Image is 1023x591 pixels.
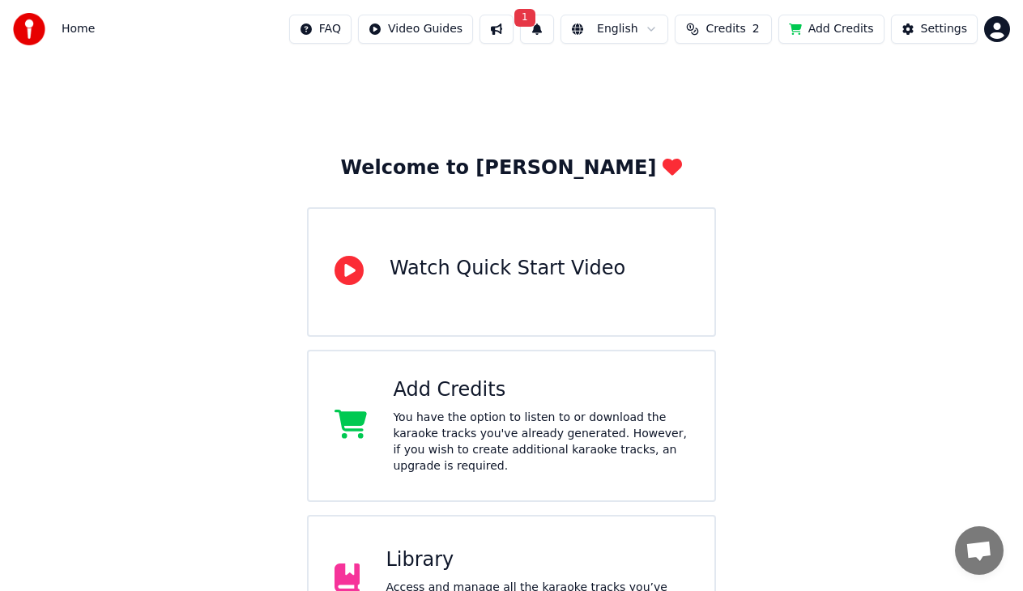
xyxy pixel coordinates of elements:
button: Settings [891,15,978,44]
img: youka [13,13,45,45]
span: Credits [705,21,745,37]
span: Home [62,21,95,37]
button: Add Credits [778,15,884,44]
button: Video Guides [358,15,473,44]
a: Open chat [955,526,1004,575]
button: FAQ [289,15,352,44]
div: Welcome to [PERSON_NAME] [341,155,683,181]
span: 1 [514,9,535,27]
div: Watch Quick Start Video [390,256,625,282]
button: 1 [520,15,554,44]
div: Library [386,547,688,573]
span: 2 [752,21,760,37]
button: Credits2 [675,15,772,44]
div: You have the option to listen to or download the karaoke tracks you've already generated. However... [393,410,688,474]
div: Settings [921,21,967,37]
div: Add Credits [393,377,688,403]
nav: breadcrumb [62,21,95,37]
